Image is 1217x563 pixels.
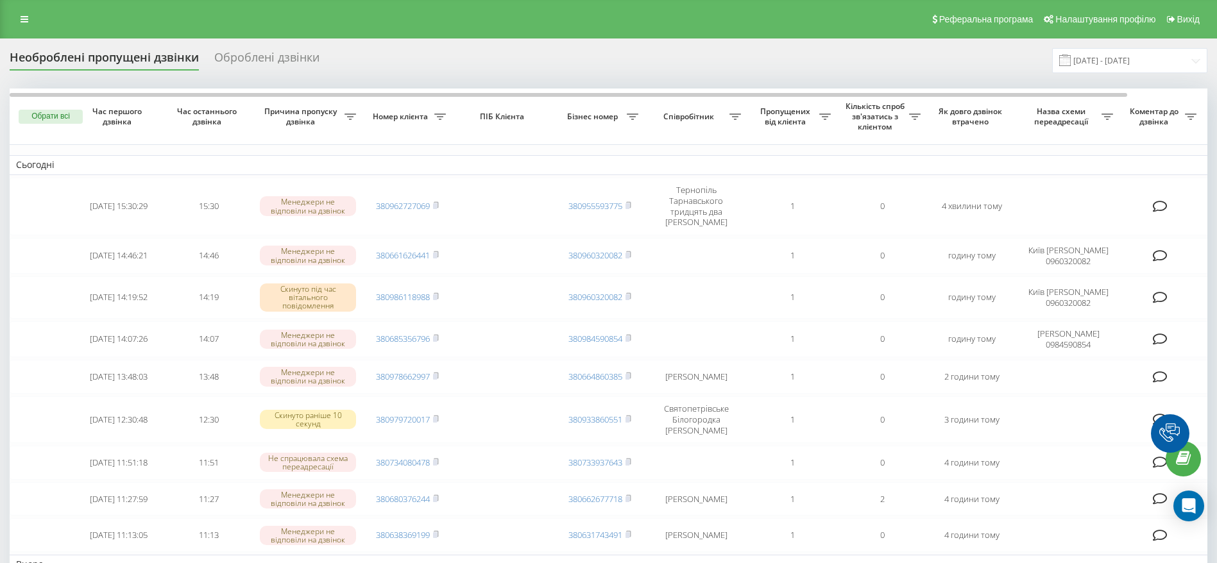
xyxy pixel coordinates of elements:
td: [DATE] 11:51:18 [74,446,164,480]
td: 4 хвилини тому [927,178,1017,235]
a: 380978662997 [376,371,430,382]
span: Налаштування профілю [1055,14,1155,24]
span: Вихід [1177,14,1200,24]
td: 1 [747,178,837,235]
td: [DATE] 14:46:21 [74,238,164,274]
td: [DATE] 15:30:29 [74,178,164,235]
span: Кількість спроб зв'язатись з клієнтом [844,101,909,131]
span: Пропущених від клієнта [754,106,819,126]
td: 0 [837,446,927,480]
a: 380685356796 [376,333,430,344]
span: Причина пропуску дзвінка [260,106,345,126]
td: 4 години тому [927,518,1017,552]
td: 12:30 [164,396,253,443]
td: годину тому [927,321,1017,357]
td: 4 години тому [927,482,1017,516]
td: [PERSON_NAME] [645,518,747,552]
td: 1 [747,321,837,357]
div: Менеджери не відповіли на дзвінок [260,367,356,386]
td: 2 [837,482,927,516]
td: 0 [837,518,927,552]
span: Назва схеми переадресації [1023,106,1102,126]
td: 1 [747,482,837,516]
a: 380661626441 [376,249,430,261]
td: 0 [837,178,927,235]
td: 0 [837,396,927,443]
a: 380962727069 [376,200,430,212]
td: [DATE] 13:48:03 [74,360,164,394]
a: 380734080478 [376,457,430,468]
span: ПІБ Клієнта [463,112,544,122]
a: 380986118988 [376,291,430,303]
td: [PERSON_NAME] 0984590854 [1017,321,1119,357]
a: 380638369199 [376,529,430,541]
td: [DATE] 11:13:05 [74,518,164,552]
div: Менеджери не відповіли на дзвінок [260,526,356,545]
td: [DATE] 14:07:26 [74,321,164,357]
td: 15:30 [164,178,253,235]
a: 380960320082 [568,249,622,261]
span: Час першого дзвінка [84,106,153,126]
td: 1 [747,360,837,394]
td: [DATE] 14:19:52 [74,276,164,319]
td: 11:27 [164,482,253,516]
a: 380979720017 [376,414,430,425]
div: Оброблені дзвінки [214,51,319,71]
a: 380960320082 [568,291,622,303]
td: годину тому [927,276,1017,319]
td: 11:13 [164,518,253,552]
div: Скинуто під час вітального повідомлення [260,283,356,312]
a: 380984590854 [568,333,622,344]
div: Менеджери не відповіли на дзвінок [260,196,356,215]
td: Тернопіль Тарнавського тридцять два [PERSON_NAME] [645,178,747,235]
div: Скинуто раніше 10 секунд [260,410,356,429]
td: 0 [837,360,927,394]
td: 13:48 [164,360,253,394]
td: годину тому [927,238,1017,274]
td: [DATE] 11:27:59 [74,482,164,516]
td: [DATE] 12:30:48 [74,396,164,443]
span: Реферальна програма [939,14,1034,24]
a: 380680376244 [376,493,430,505]
td: 1 [747,446,837,480]
td: 14:07 [164,321,253,357]
td: 1 [747,238,837,274]
a: 380664860385 [568,371,622,382]
span: Час останнього дзвінка [174,106,243,126]
span: Номер клієнта [369,112,434,122]
span: Як довго дзвінок втрачено [937,106,1007,126]
td: [PERSON_NAME] [645,482,747,516]
td: Київ [PERSON_NAME] 0960320082 [1017,276,1119,319]
a: 380933860551 [568,414,622,425]
td: 0 [837,276,927,319]
td: 4 години тому [927,446,1017,480]
div: Менеджери не відповіли на дзвінок [260,489,356,508]
a: 380662677718 [568,493,622,505]
td: 14:46 [164,238,253,274]
button: Обрати всі [19,110,83,124]
td: [PERSON_NAME] [645,360,747,394]
td: 1 [747,518,837,552]
td: 2 години тому [927,360,1017,394]
div: Не спрацювала схема переадресації [260,453,356,472]
td: 14:19 [164,276,253,319]
a: 380733937643 [568,457,622,468]
div: Open Intercom Messenger [1173,491,1204,521]
a: 380631743491 [568,529,622,541]
td: 11:51 [164,446,253,480]
div: Менеджери не відповіли на дзвінок [260,246,356,265]
span: Коментар до дзвінка [1126,106,1185,126]
span: Бізнес номер [561,112,627,122]
a: 380955593775 [568,200,622,212]
td: 1 [747,396,837,443]
td: 0 [837,238,927,274]
td: 0 [837,321,927,357]
td: Святопетрівське Білогородка [PERSON_NAME] [645,396,747,443]
div: Менеджери не відповіли на дзвінок [260,330,356,349]
td: 3 години тому [927,396,1017,443]
td: 1 [747,276,837,319]
td: Київ [PERSON_NAME] 0960320082 [1017,238,1119,274]
span: Співробітник [651,112,729,122]
div: Необроблені пропущені дзвінки [10,51,199,71]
